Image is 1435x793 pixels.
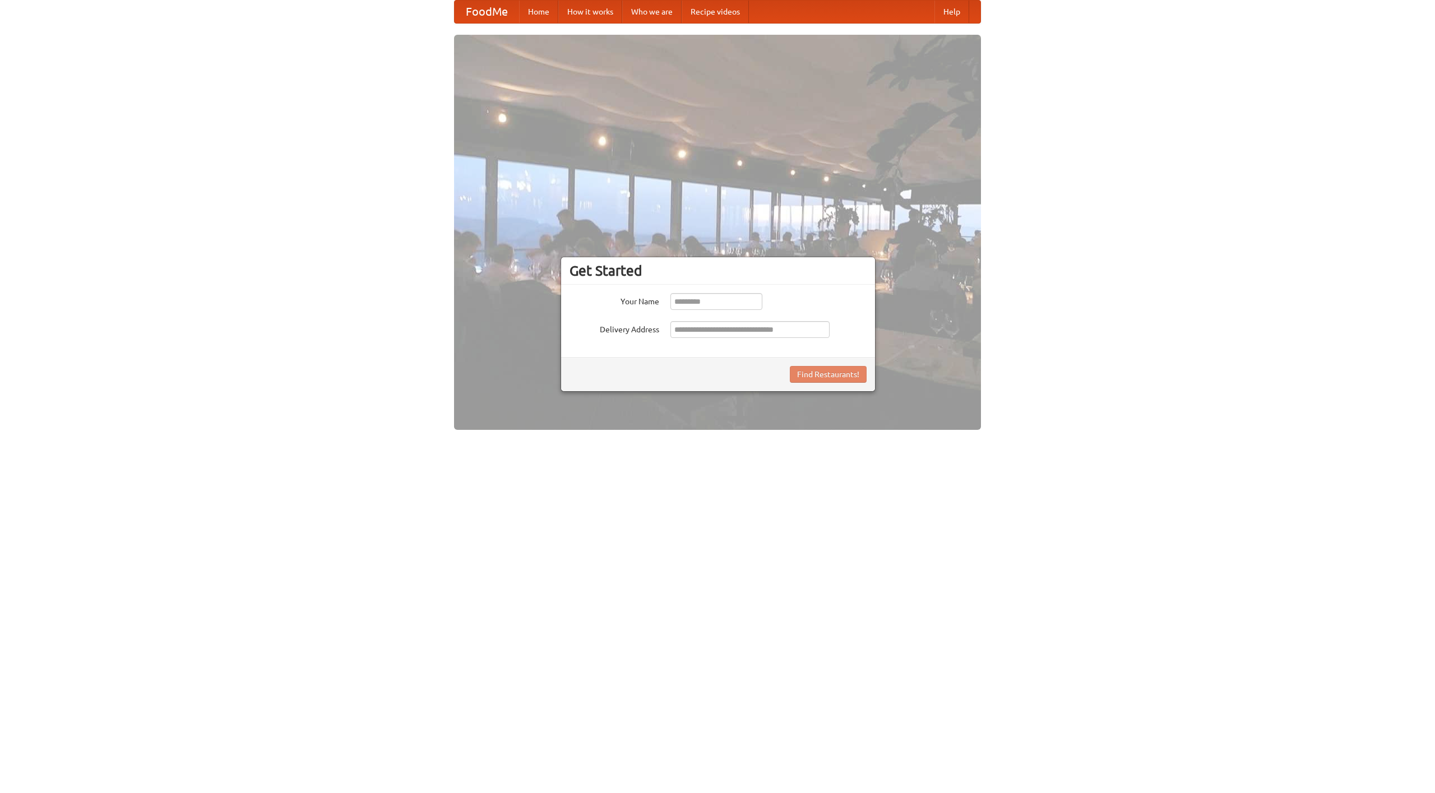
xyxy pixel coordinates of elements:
a: How it works [558,1,622,23]
label: Your Name [570,293,659,307]
button: Find Restaurants! [790,366,867,383]
a: Recipe videos [682,1,749,23]
a: Help [934,1,969,23]
label: Delivery Address [570,321,659,335]
a: FoodMe [455,1,519,23]
a: Who we are [622,1,682,23]
h3: Get Started [570,262,867,279]
a: Home [519,1,558,23]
